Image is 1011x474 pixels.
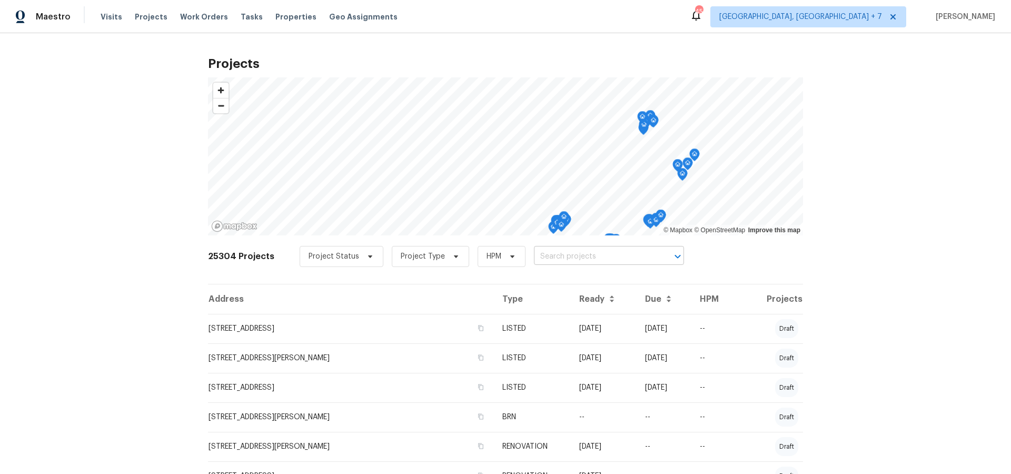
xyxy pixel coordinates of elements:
[208,77,803,235] canvas: Map
[637,402,692,432] td: --
[135,12,167,22] span: Projects
[476,353,485,362] button: Copy Address
[101,12,122,22] span: Visits
[663,226,692,234] a: Mapbox
[208,251,274,262] h2: 25304 Projects
[213,83,229,98] button: Zoom in
[548,221,559,238] div: Map marker
[651,214,661,231] div: Map marker
[637,111,648,127] div: Map marker
[637,373,692,402] td: [DATE]
[557,218,568,234] div: Map marker
[208,432,494,461] td: [STREET_ADDRESS][PERSON_NAME]
[476,441,485,451] button: Copy Address
[494,402,570,432] td: BRN
[556,219,567,235] div: Map marker
[694,226,745,234] a: OpenStreetMap
[644,214,655,230] div: Map marker
[691,373,736,402] td: --
[275,12,316,22] span: Properties
[691,314,736,343] td: --
[309,251,359,262] span: Project Status
[648,115,659,131] div: Map marker
[208,284,494,314] th: Address
[656,210,666,226] div: Map marker
[691,343,736,373] td: --
[670,249,685,264] button: Open
[571,314,637,343] td: [DATE]
[736,284,803,314] th: Projects
[651,213,661,229] div: Map marker
[552,215,563,232] div: Map marker
[401,251,445,262] span: Project Type
[208,402,494,432] td: [STREET_ADDRESS][PERSON_NAME]
[208,373,494,402] td: [STREET_ADDRESS]
[211,220,257,232] a: Mapbox homepage
[476,382,485,392] button: Copy Address
[775,349,798,368] div: draft
[494,432,570,461] td: RENOVATION
[637,314,692,343] td: [DATE]
[691,432,736,461] td: --
[638,122,649,139] div: Map marker
[494,284,570,314] th: Type
[329,12,398,22] span: Geo Assignments
[647,114,658,131] div: Map marker
[571,343,637,373] td: [DATE]
[571,373,637,402] td: [DATE]
[208,58,803,69] h2: Projects
[571,432,637,461] td: [DATE]
[559,211,569,228] div: Map marker
[691,284,736,314] th: HPM
[603,233,614,250] div: Map marker
[689,149,700,165] div: Map marker
[677,168,688,184] div: Map marker
[208,314,494,343] td: [STREET_ADDRESS]
[637,432,692,461] td: --
[213,98,229,113] button: Zoom out
[36,12,71,22] span: Maestro
[775,319,798,338] div: draft
[775,437,798,456] div: draft
[611,234,621,250] div: Map marker
[494,373,570,402] td: LISTED
[571,284,637,314] th: Ready
[691,402,736,432] td: --
[553,215,563,231] div: Map marker
[637,343,692,373] td: [DATE]
[494,314,570,343] td: LISTED
[719,12,882,22] span: [GEOGRAPHIC_DATA], [GEOGRAPHIC_DATA] + 7
[571,402,637,432] td: --
[645,216,656,232] div: Map marker
[476,412,485,421] button: Copy Address
[637,284,692,314] th: Due
[931,12,995,22] span: [PERSON_NAME]
[672,159,683,175] div: Map marker
[552,217,562,233] div: Map marker
[775,378,798,397] div: draft
[241,13,263,21] span: Tasks
[775,408,798,427] div: draft
[494,343,570,373] td: LISTED
[748,226,800,234] a: Improve this map
[476,323,485,333] button: Copy Address
[551,215,561,231] div: Map marker
[487,251,501,262] span: HPM
[180,12,228,22] span: Work Orders
[695,6,702,17] div: 45
[534,249,655,265] input: Search projects
[643,214,653,231] div: Map marker
[682,157,693,174] div: Map marker
[208,343,494,373] td: [STREET_ADDRESS][PERSON_NAME]
[645,110,656,126] div: Map marker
